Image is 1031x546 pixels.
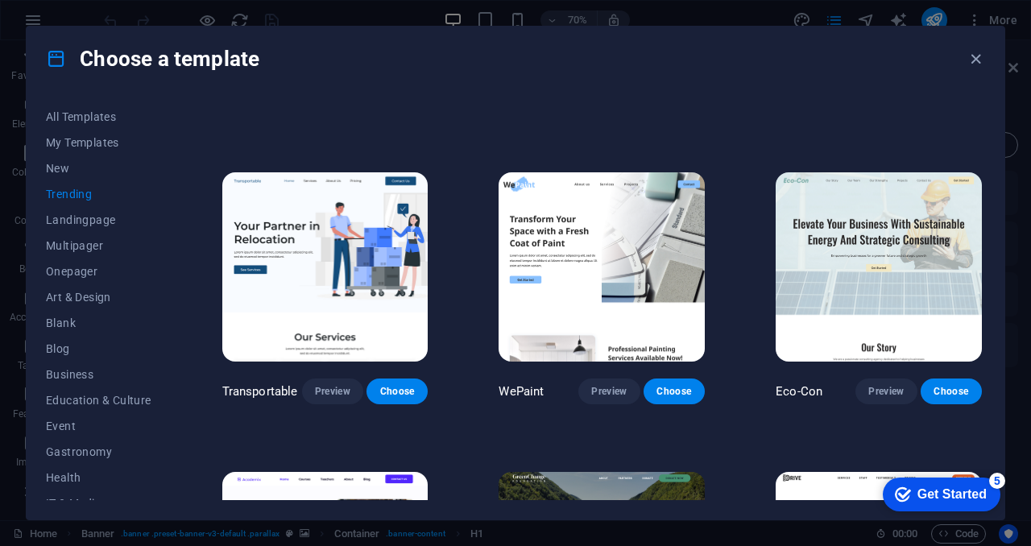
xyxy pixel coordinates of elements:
[591,385,627,398] span: Preview
[46,439,151,465] button: Gastronomy
[46,420,151,432] span: Event
[26,138,138,154] span: [STREET_ADDRESS]
[46,155,151,181] button: New
[46,181,151,207] button: Trending
[46,259,151,284] button: Onepager
[46,130,151,155] button: My Templates
[366,378,428,404] button: Choose
[46,497,151,510] span: IT & Media
[46,336,151,362] button: Blog
[46,213,151,226] span: Landingpage
[46,413,151,439] button: Event
[644,378,705,404] button: Choose
[222,172,429,362] img: Transportable
[499,172,705,362] img: WePaint
[656,385,692,398] span: Choose
[46,490,151,516] button: IT & Media
[46,445,151,458] span: Gastronomy
[48,18,117,32] div: Get Started
[46,104,151,130] button: All Templates
[776,383,822,399] p: Eco-Con
[46,162,151,175] span: New
[46,188,151,201] span: Trending
[46,136,151,149] span: My Templates
[46,265,151,278] span: Onepager
[46,471,151,484] span: Health
[46,310,151,336] button: Blank
[222,383,298,399] p: Transportable
[46,46,259,72] h4: Choose a template
[13,8,130,42] div: Get Started 5 items remaining, 0% complete
[302,378,363,404] button: Preview
[855,378,917,404] button: Preview
[46,233,151,259] button: Multipager
[46,387,151,413] button: Education & Culture
[379,385,415,398] span: Choose
[868,385,904,398] span: Preview
[46,394,151,407] span: Education & Culture
[46,342,151,355] span: Blog
[46,110,151,123] span: All Templates
[934,385,969,398] span: Choose
[921,378,982,404] button: Choose
[46,207,151,233] button: Landingpage
[46,368,151,381] span: Business
[46,362,151,387] button: Business
[499,383,544,399] p: WePaint
[46,239,151,252] span: Multipager
[46,316,151,329] span: Blank
[315,385,350,398] span: Preview
[46,291,151,304] span: Art & Design
[776,172,982,362] img: Eco-Con
[119,3,135,19] div: 5
[46,284,151,310] button: Art & Design
[578,378,640,404] button: Preview
[46,465,151,490] button: Health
